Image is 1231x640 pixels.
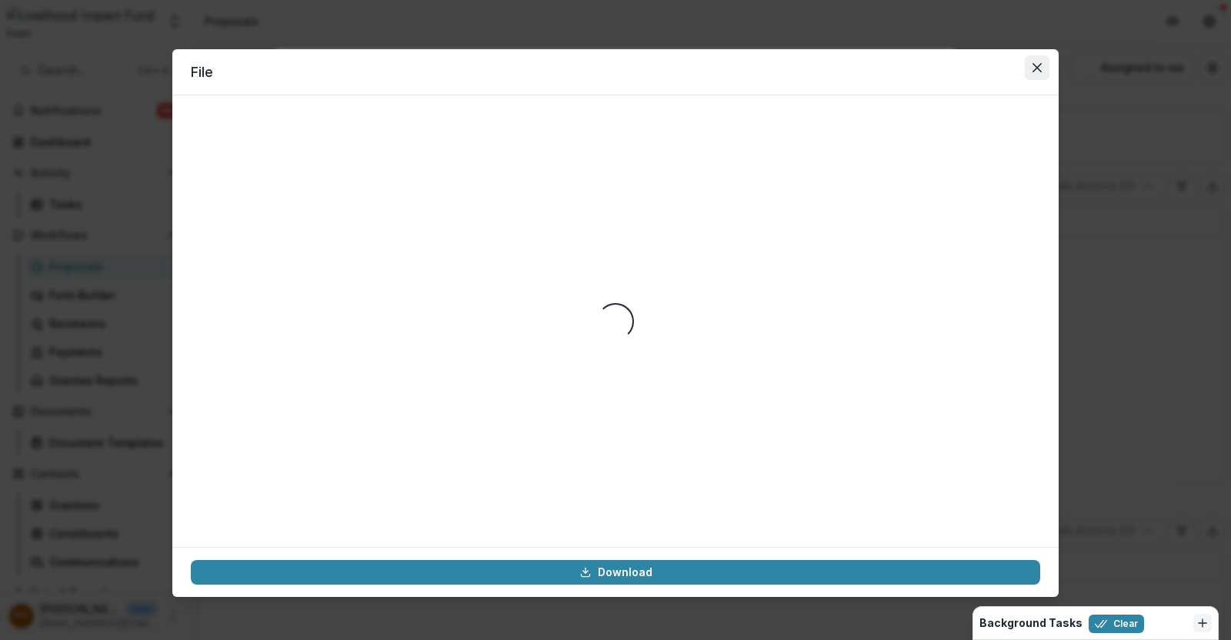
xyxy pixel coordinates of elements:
header: File [172,49,1059,95]
button: Dismiss [1193,614,1212,632]
a: Download [191,560,1040,585]
h2: Background Tasks [979,617,1083,630]
button: Close [1025,55,1049,80]
button: Clear [1089,615,1144,633]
